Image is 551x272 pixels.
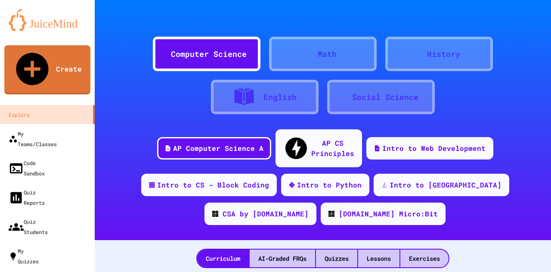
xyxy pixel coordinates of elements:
[9,246,39,266] div: My Quizzes
[9,109,30,120] div: Explore
[223,209,309,219] div: CSA by [DOMAIN_NAME]
[157,180,269,190] div: Intro to CS - Block Coding
[171,48,247,60] div: Computer Science
[9,158,45,178] div: Code Sandbox
[316,250,357,267] div: Quizzes
[250,250,315,267] div: AI-Graded FRQs
[390,180,501,190] div: Intro to [GEOGRAPHIC_DATA]
[4,45,90,94] a: Create
[9,9,86,31] img: logo-orange.svg
[328,211,334,217] img: CODE_logo_RGB.png
[9,216,48,237] div: Quiz Students
[339,209,438,219] div: [DOMAIN_NAME] Micro:Bit
[263,91,297,103] div: English
[173,143,263,153] div: AP Computer Science A
[9,187,45,208] div: Quiz Reports
[9,128,57,149] div: My Teams/Classes
[197,250,249,267] div: Curriculum
[358,250,399,267] div: Lessons
[427,48,460,60] div: History
[400,250,449,267] div: Exercises
[318,48,337,60] div: Math
[311,138,354,159] div: AP CS Principles
[212,211,218,217] img: CODE_logo_RGB.png
[297,180,362,190] div: Intro to Python
[382,143,486,153] div: Intro to Web Development
[352,91,418,103] div: Social Science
